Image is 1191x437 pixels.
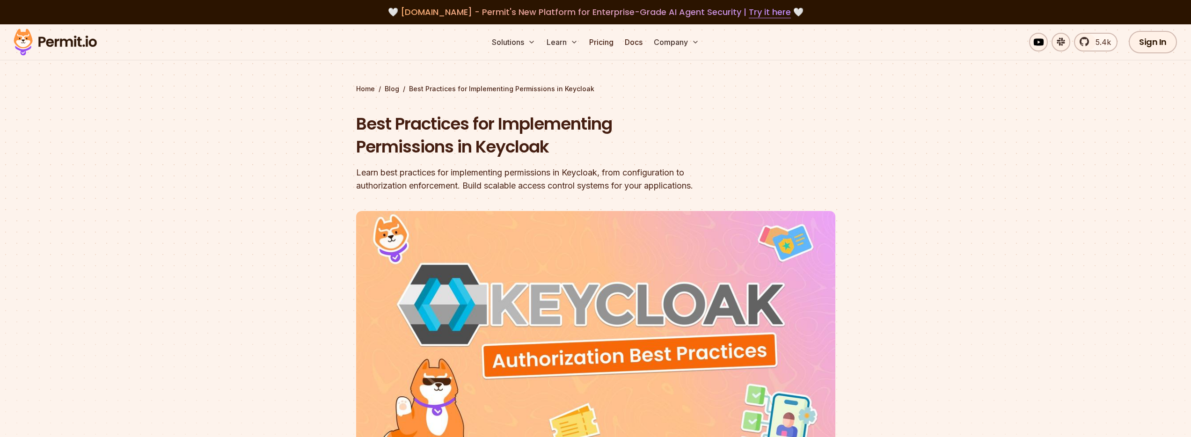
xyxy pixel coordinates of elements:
img: Permit logo [9,26,101,58]
h1: Best Practices for Implementing Permissions in Keycloak [356,112,716,159]
a: Docs [621,33,646,51]
span: [DOMAIN_NAME] - Permit's New Platform for Enterprise-Grade AI Agent Security | [401,6,791,18]
a: Home [356,84,375,94]
a: Pricing [585,33,617,51]
div: 🤍 🤍 [22,6,1169,19]
span: 5.4k [1090,36,1111,48]
a: Blog [385,84,399,94]
button: Company [650,33,703,51]
a: 5.4k [1074,33,1118,51]
div: Learn best practices for implementing permissions in Keycloak, from configuration to authorizatio... [356,166,716,192]
button: Learn [543,33,582,51]
button: Solutions [488,33,539,51]
div: / / [356,84,835,94]
a: Try it here [749,6,791,18]
a: Sign In [1129,31,1177,53]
